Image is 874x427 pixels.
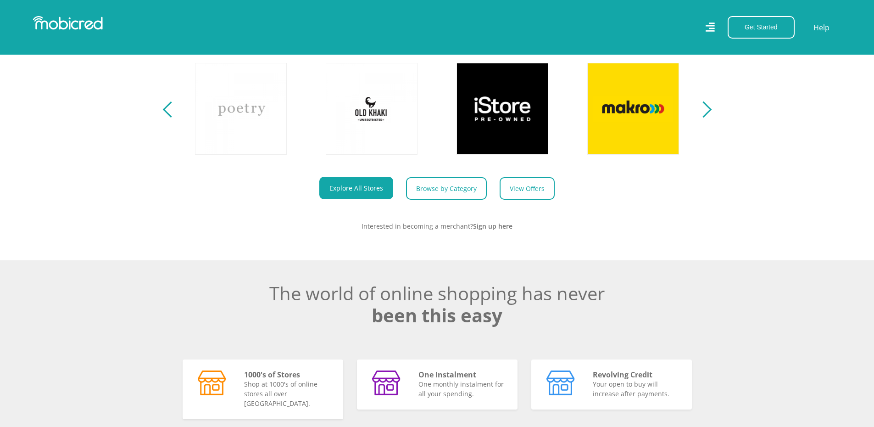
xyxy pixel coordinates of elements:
[473,222,512,230] a: Sign up here
[244,379,332,408] p: Shop at 1000's of online stores all over [GEOGRAPHIC_DATA].
[593,371,680,379] h5: Revolving Credit
[813,22,830,34] a: Help
[319,177,393,199] a: Explore All Stores
[698,100,709,118] button: Next
[418,371,506,379] h5: One Instalment
[183,221,692,231] p: Interested in becoming a merchant?
[33,16,103,30] img: Mobicred
[406,177,487,200] a: Browse by Category
[165,100,177,118] button: Previous
[183,282,692,326] h2: The world of online shopping has never
[418,379,506,399] p: One monthly instalment for all your spending.
[372,303,502,328] span: been this easy
[593,379,680,399] p: Your open to buy will increase after payments.
[500,177,555,200] a: View Offers
[728,16,795,39] button: Get Started
[244,371,332,379] h5: 1000's of Stores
